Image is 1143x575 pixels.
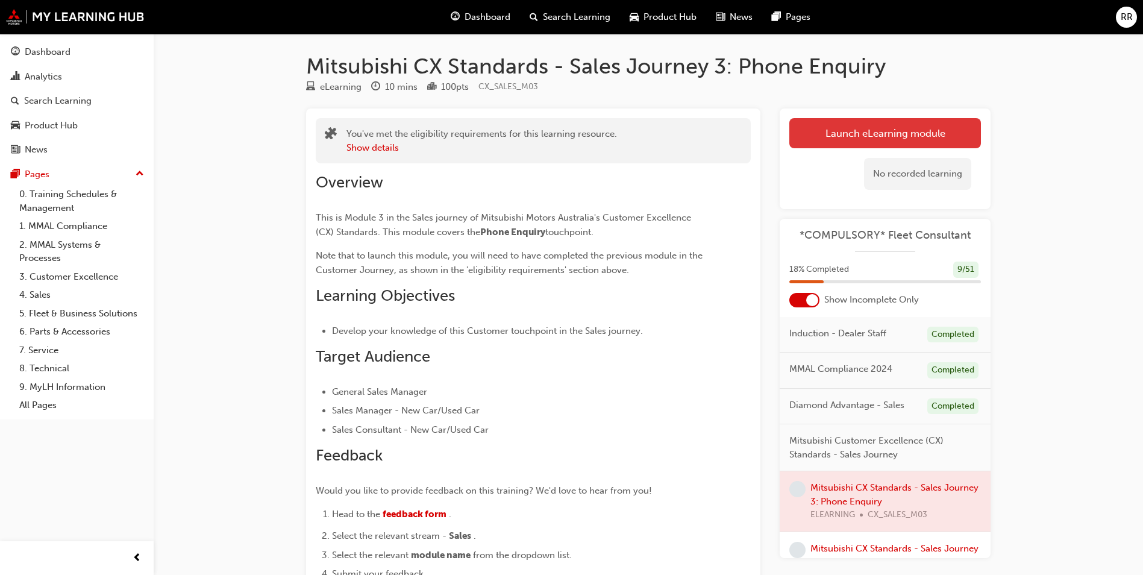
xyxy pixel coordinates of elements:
span: Mitsubishi Customer Excellence (CX) Standards - Sales Journey [789,434,971,461]
span: . [474,530,476,541]
div: No recorded learning [864,158,971,190]
span: Learning Objectives [316,286,455,305]
span: Induction - Dealer Staff [789,327,886,341]
div: Points [427,80,469,95]
span: chart-icon [11,72,20,83]
a: car-iconProduct Hub [620,5,706,30]
a: Product Hub [5,115,149,137]
span: car-icon [11,121,20,131]
button: Pages [5,163,149,186]
span: news-icon [11,145,20,156]
span: Product Hub [644,10,697,24]
span: Note that to launch this module, you will need to have completed the previous module in the Custo... [316,250,705,275]
span: Pages [786,10,810,24]
span: learningResourceType_ELEARNING-icon [306,82,315,93]
span: 18 % Completed [789,263,849,277]
div: News [25,143,48,157]
span: Learning resource code [478,81,538,92]
a: News [5,139,149,161]
button: Show details [346,141,399,155]
span: Phone Enquiry [480,227,545,237]
div: Completed [927,362,979,379]
span: . [449,509,451,520]
span: Sales Manager - New Car/Used Car [332,405,480,416]
span: guage-icon [11,47,20,58]
span: Target Audience [316,347,430,366]
div: Dashboard [25,45,70,59]
span: car-icon [630,10,639,25]
a: 7. Service [14,341,149,360]
h1: Mitsubishi CX Standards - Sales Journey 3: Phone Enquiry [306,53,991,80]
button: RR [1116,7,1137,28]
span: Overview [316,173,383,192]
button: DashboardAnalyticsSearch LearningProduct HubNews [5,39,149,163]
a: guage-iconDashboard [441,5,520,30]
span: Show Incomplete Only [824,293,919,307]
div: Completed [927,398,979,415]
a: Mitsubishi CX Standards - Sales Journey 4: Showroom Appearance [810,543,979,568]
span: feedback form [383,509,446,520]
span: Develop your knowledge of this Customer touchpoint in the Sales journey. [332,325,643,336]
span: Would you like to provide feedback on this training? We'd love to hear from you! [316,485,652,496]
span: from the dropdown list. [473,550,572,561]
span: Select the relevant [332,550,409,561]
a: 0. Training Schedules & Management [14,185,149,217]
a: 2. MMAL Systems & Processes [14,236,149,268]
a: 1. MMAL Compliance [14,217,149,236]
span: Sales [449,530,471,541]
a: 9. MyLH Information [14,378,149,397]
span: search-icon [530,10,538,25]
div: Duration [371,80,418,95]
a: 4. Sales [14,286,149,304]
a: 3. Customer Excellence [14,268,149,286]
a: All Pages [14,396,149,415]
a: news-iconNews [706,5,762,30]
div: Completed [927,327,979,343]
div: Analytics [25,70,62,84]
div: Product Hub [25,119,78,133]
div: Search Learning [24,94,92,108]
span: Diamond Advantage - Sales [789,398,904,412]
span: search-icon [11,96,19,107]
span: News [730,10,753,24]
div: 100 pts [441,80,469,94]
a: pages-iconPages [762,5,820,30]
span: Feedback [316,446,383,465]
span: MMAL Compliance 2024 [789,362,892,376]
span: RR [1121,10,1133,24]
a: Launch eLearning module [789,118,981,148]
div: 9 / 51 [953,262,979,278]
span: module name [411,550,471,561]
span: Select the relevant stream - [332,530,446,541]
span: learningRecordVerb_NONE-icon [789,542,806,558]
a: 5. Fleet & Business Solutions [14,304,149,323]
span: up-icon [136,166,144,182]
div: 10 mins [385,80,418,94]
div: Type [306,80,362,95]
a: search-iconSearch Learning [520,5,620,30]
div: Pages [25,168,49,181]
span: pages-icon [772,10,781,25]
a: 8. Technical [14,359,149,378]
span: This is Module 3 in the Sales journey of Mitsubishi Motors Australia's Customer Excellence (CX) S... [316,212,694,237]
a: 6. Parts & Accessories [14,322,149,341]
span: pages-icon [11,169,20,180]
div: eLearning [320,80,362,94]
span: guage-icon [451,10,460,25]
div: You've met the eligibility requirements for this learning resource. [346,127,617,154]
span: learningRecordVerb_NONE-icon [789,481,806,497]
img: mmal [6,9,145,25]
span: Dashboard [465,10,510,24]
span: podium-icon [427,82,436,93]
span: Sales Consultant - New Car/Used Car [332,424,489,435]
span: clock-icon [371,82,380,93]
span: puzzle-icon [325,128,337,142]
span: Head to the [332,509,380,520]
a: Analytics [5,66,149,88]
span: news-icon [716,10,725,25]
a: Dashboard [5,41,149,63]
a: *COMPULSORY* Fleet Consultant [789,228,981,242]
